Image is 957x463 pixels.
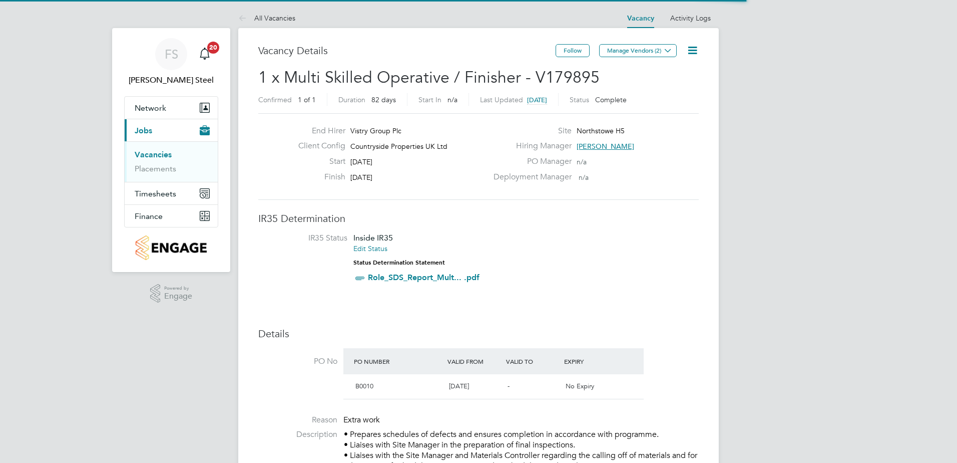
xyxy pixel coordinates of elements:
span: Flynn Steel [124,74,218,86]
a: Go to home page [124,236,218,260]
span: [DATE] [350,173,372,182]
span: Countryside Properties UK Ltd [350,142,447,151]
span: Complete [595,95,627,104]
span: FS [165,48,178,61]
button: Finance [125,205,218,227]
span: B0010 [355,382,373,390]
span: n/a [577,157,587,166]
span: 20 [207,42,219,54]
span: 1 of 1 [298,95,316,104]
nav: Main navigation [112,28,230,272]
span: [PERSON_NAME] [577,142,634,151]
span: Network [135,103,166,113]
span: n/a [579,173,589,182]
button: Timesheets [125,182,218,204]
span: Jobs [135,126,152,135]
a: All Vacancies [238,14,295,23]
label: Start In [418,95,441,104]
span: Extra work [343,415,380,425]
label: Confirmed [258,95,292,104]
label: Finish [290,172,345,182]
a: Edit Status [353,244,387,253]
label: Description [258,429,337,440]
button: Follow [556,44,590,57]
label: PO No [258,356,337,367]
a: Role_SDS_Report_Mult... .pdf [368,273,480,282]
span: 82 days [371,95,396,104]
span: Engage [164,292,192,301]
span: [DATE] [527,96,547,104]
label: Deployment Manager [488,172,572,182]
label: Hiring Manager [488,141,572,151]
label: Duration [338,95,365,104]
span: [DATE] [350,157,372,166]
h3: IR35 Determination [258,212,699,225]
label: PO Manager [488,156,572,167]
label: End Hirer [290,126,345,136]
div: Valid From [445,352,504,370]
span: Northstowe H5 [577,126,625,135]
a: 20 [195,38,215,70]
a: Vacancies [135,150,172,159]
label: IR35 Status [268,233,347,244]
a: Powered byEngage [150,284,193,303]
div: Jobs [125,141,218,182]
h3: Vacancy Details [258,44,556,57]
span: Vistry Group Plc [350,126,401,135]
label: Start [290,156,345,167]
h3: Details [258,327,699,340]
span: 1 x Multi Skilled Operative / Finisher - V179895 [258,68,600,87]
span: n/a [447,95,457,104]
div: PO Number [351,352,445,370]
span: No Expiry [566,382,594,390]
span: - [508,382,510,390]
strong: Status Determination Statement [353,259,445,266]
span: Inside IR35 [353,233,393,243]
a: Vacancy [627,14,654,23]
label: Site [488,126,572,136]
button: Network [125,97,218,119]
span: Powered by [164,284,192,293]
a: Activity Logs [670,14,711,23]
label: Client Config [290,141,345,151]
label: Reason [258,415,337,425]
a: FS[PERSON_NAME] Steel [124,38,218,86]
img: countryside-properties-logo-retina.png [136,236,206,260]
label: Status [570,95,589,104]
a: Placements [135,164,176,173]
span: [DATE] [449,382,469,390]
button: Manage Vendors (2) [599,44,677,57]
label: Last Updated [480,95,523,104]
button: Jobs [125,119,218,141]
span: Timesheets [135,189,176,198]
div: Expiry [562,352,620,370]
span: Finance [135,211,163,221]
div: Valid To [504,352,562,370]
